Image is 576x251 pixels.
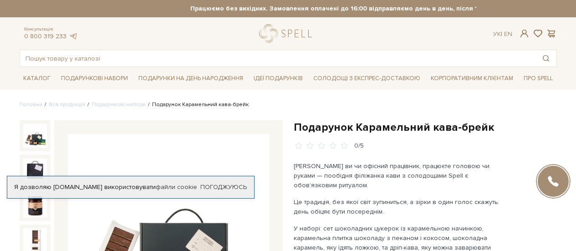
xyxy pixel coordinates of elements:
img: Подарунок Карамельний кава-брейк [23,193,47,217]
div: Я дозволяю [DOMAIN_NAME] використовувати [7,183,254,191]
a: Подарункові набори [92,101,146,108]
h1: Подарунок Карамельний кава-брейк [294,120,557,134]
span: Подарункові набори [57,72,132,86]
a: Вся продукція [49,101,85,108]
span: Каталог [20,72,54,86]
span: Ідеї подарунків [250,72,306,86]
div: 0/5 [354,142,364,150]
a: 0 800 319 233 [24,32,66,40]
a: logo [259,24,316,43]
span: | [501,30,502,38]
p: [PERSON_NAME] ви чи офісний працівник, працюєте головою чи руками — пообідня філіжанка кави з сол... [294,161,507,190]
span: Подарунки на День народження [135,72,247,86]
p: Це традиція, без якої світ зупиниться, а зірки в один голос скажуть: день обіцяє бути посереднім. [294,197,507,216]
a: En [504,30,512,38]
img: Подарунок Карамельний кава-брейк [23,159,47,182]
img: Подарунок Карамельний кава-брейк [23,124,47,148]
a: файли cookie [156,183,197,191]
a: Солодощі з експрес-доставкою [310,71,424,86]
li: Подарунок Карамельний кава-брейк [146,101,249,109]
a: Корпоративним клієнтам [427,71,517,86]
span: Про Spell [520,72,556,86]
span: Консультація: [24,26,78,32]
a: telegram [69,32,78,40]
input: Пошук товару у каталозі [20,50,535,67]
div: Ук [493,30,512,38]
a: Головна [20,101,42,108]
a: Погоджуюсь [200,183,247,191]
button: Пошук товару у каталозі [535,50,556,67]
